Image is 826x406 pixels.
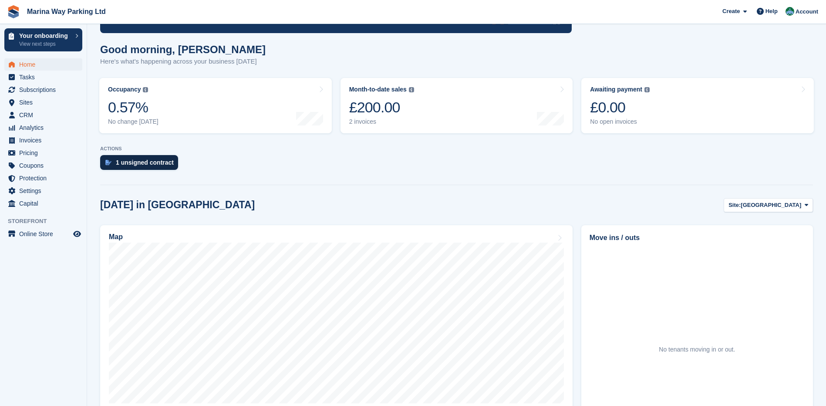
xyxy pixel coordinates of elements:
h2: [DATE] in [GEOGRAPHIC_DATA] [100,199,255,211]
p: ACTIONS [100,146,813,152]
a: menu [4,159,82,172]
span: Subscriptions [19,84,71,96]
img: icon-info-grey-7440780725fd019a000dd9b08b2336e03edf1995a4989e88bcd33f0948082b44.svg [143,87,148,92]
a: menu [4,58,82,71]
a: Your onboarding View next steps [4,28,82,51]
span: Online Store [19,228,71,240]
span: Site: [728,201,741,210]
a: menu [4,172,82,184]
span: Home [19,58,71,71]
div: Month-to-date sales [349,86,407,93]
a: Awaiting payment £0.00 No open invoices [581,78,814,133]
span: CRM [19,109,71,121]
span: Capital [19,197,71,210]
div: 0.57% [108,98,158,116]
span: Storefront [8,217,87,226]
span: [GEOGRAPHIC_DATA] [741,201,801,210]
a: menu [4,228,82,240]
a: menu [4,96,82,108]
span: Create [722,7,740,16]
span: Tasks [19,71,71,83]
p: Here's what's happening across your business [DATE] [100,57,266,67]
div: No change [DATE] [108,118,158,125]
span: Account [796,7,818,16]
a: menu [4,122,82,134]
h2: Move ins / outs [590,233,805,243]
img: icon-info-grey-7440780725fd019a000dd9b08b2336e03edf1995a4989e88bcd33f0948082b44.svg [644,87,650,92]
a: 1 unsigned contract [100,155,182,174]
span: Pricing [19,147,71,159]
a: menu [4,185,82,197]
a: Marina Way Parking Ltd [24,4,109,19]
a: menu [4,71,82,83]
p: View next steps [19,40,71,48]
img: Paul Lewis [786,7,794,16]
span: Coupons [19,159,71,172]
span: Sites [19,96,71,108]
span: Protection [19,172,71,184]
span: Analytics [19,122,71,134]
a: menu [4,134,82,146]
div: 1 unsigned contract [116,159,174,166]
p: Your onboarding [19,33,71,39]
div: £200.00 [349,98,414,116]
img: stora-icon-8386f47178a22dfd0bd8f6a31ec36ba5ce8667c1dd55bd0f319d3a0aa187defe.svg [7,5,20,18]
a: Occupancy 0.57% No change [DATE] [99,78,332,133]
a: menu [4,147,82,159]
h1: Good morning, [PERSON_NAME] [100,44,266,55]
a: menu [4,84,82,96]
div: No tenants moving in or out. [659,345,735,354]
div: No open invoices [590,118,650,125]
a: Preview store [72,229,82,239]
img: contract_signature_icon-13c848040528278c33f63329250d36e43548de30e8caae1d1a13099fd9432cc5.svg [105,160,111,165]
button: Site: [GEOGRAPHIC_DATA] [724,198,813,213]
a: menu [4,109,82,121]
a: Month-to-date sales £200.00 2 invoices [341,78,573,133]
img: icon-info-grey-7440780725fd019a000dd9b08b2336e03edf1995a4989e88bcd33f0948082b44.svg [409,87,414,92]
div: 2 invoices [349,118,414,125]
div: Awaiting payment [590,86,642,93]
span: Help [765,7,778,16]
span: Settings [19,185,71,197]
div: £0.00 [590,98,650,116]
a: menu [4,197,82,210]
span: Invoices [19,134,71,146]
h2: Map [109,233,123,241]
div: Occupancy [108,86,141,93]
